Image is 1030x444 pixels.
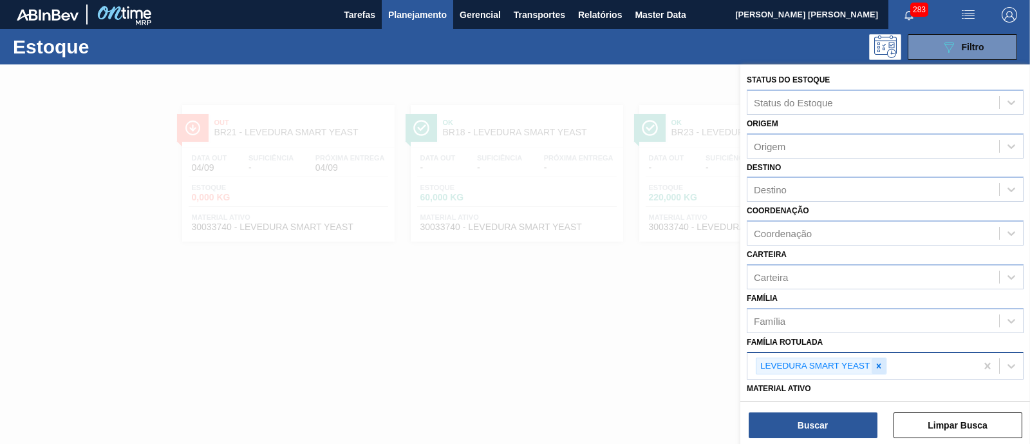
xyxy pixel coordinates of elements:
[747,119,778,128] label: Origem
[13,39,200,54] h1: Estoque
[910,3,928,17] span: 283
[344,7,375,23] span: Tarefas
[1002,7,1017,23] img: Logout
[754,315,785,326] div: Família
[754,140,785,151] div: Origem
[747,163,781,172] label: Destino
[578,7,622,23] span: Relatórios
[754,184,787,195] div: Destino
[747,75,830,84] label: Status do Estoque
[960,7,976,23] img: userActions
[888,6,930,24] button: Notificações
[754,97,833,108] div: Status do Estoque
[747,338,823,347] label: Família Rotulada
[908,34,1017,60] button: Filtro
[869,34,901,60] div: Pogramando: nenhum usuário selecionado
[747,206,809,215] label: Coordenação
[756,358,872,374] div: LEVEDURA SMART YEAST
[747,250,787,259] label: Carteira
[754,271,788,282] div: Carteira
[635,7,686,23] span: Master Data
[514,7,565,23] span: Transportes
[754,228,812,239] div: Coordenação
[17,9,79,21] img: TNhmsLtSVTkK8tSr43FrP2fwEKptu5GPRR3wAAAABJRU5ErkJggg==
[962,42,984,52] span: Filtro
[388,7,447,23] span: Planejamento
[747,384,811,393] label: Material ativo
[747,294,778,303] label: Família
[460,7,501,23] span: Gerencial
